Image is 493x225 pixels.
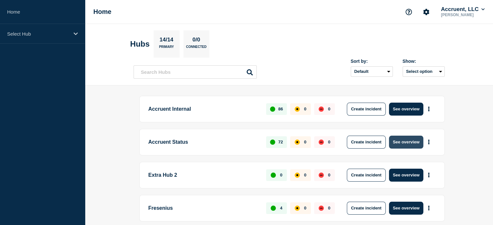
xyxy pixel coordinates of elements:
[148,202,259,215] p: Fresenius
[389,103,423,116] button: See overview
[440,13,486,17] p: [PERSON_NAME]
[159,45,174,52] p: Primary
[190,37,203,45] p: 0/0
[280,173,282,177] p: 0
[389,202,423,215] button: See overview
[148,103,259,116] p: Accruent Internal
[319,107,324,112] div: down
[328,206,330,210] p: 0
[347,136,386,149] button: Create incident
[270,140,275,145] div: up
[328,140,330,144] p: 0
[304,206,306,210] p: 0
[271,206,276,211] div: up
[278,140,283,144] p: 72
[280,206,282,210] p: 4
[304,173,306,177] p: 0
[134,65,257,79] input: Search Hubs
[403,66,445,77] button: Select option
[402,5,416,19] button: Support
[425,169,433,181] button: More actions
[319,140,324,145] div: down
[389,169,423,182] button: See overview
[295,107,300,112] div: affected
[304,107,306,111] p: 0
[157,37,176,45] p: 14/14
[425,136,433,148] button: More actions
[425,202,433,214] button: More actions
[295,206,300,211] div: affected
[440,6,486,13] button: Accruent, LLC
[130,39,150,49] h2: Hubs
[7,31,69,37] p: Select Hub
[319,206,324,211] div: down
[347,103,386,116] button: Create incident
[351,59,393,64] div: Sort by:
[295,140,300,145] div: affected
[148,136,259,149] p: Accruent Status
[304,140,306,144] p: 0
[271,173,276,178] div: up
[93,8,112,16] h1: Home
[278,107,283,111] p: 86
[319,173,324,178] div: down
[328,173,330,177] p: 0
[389,136,423,149] button: See overview
[347,169,386,182] button: Create incident
[425,103,433,115] button: More actions
[347,202,386,215] button: Create incident
[403,59,445,64] div: Show:
[186,45,206,52] p: Connected
[270,107,275,112] div: up
[148,169,259,182] p: Extra Hub 2
[419,5,433,19] button: Account settings
[295,173,300,178] div: affected
[351,66,393,77] select: Sort by
[328,107,330,111] p: 0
